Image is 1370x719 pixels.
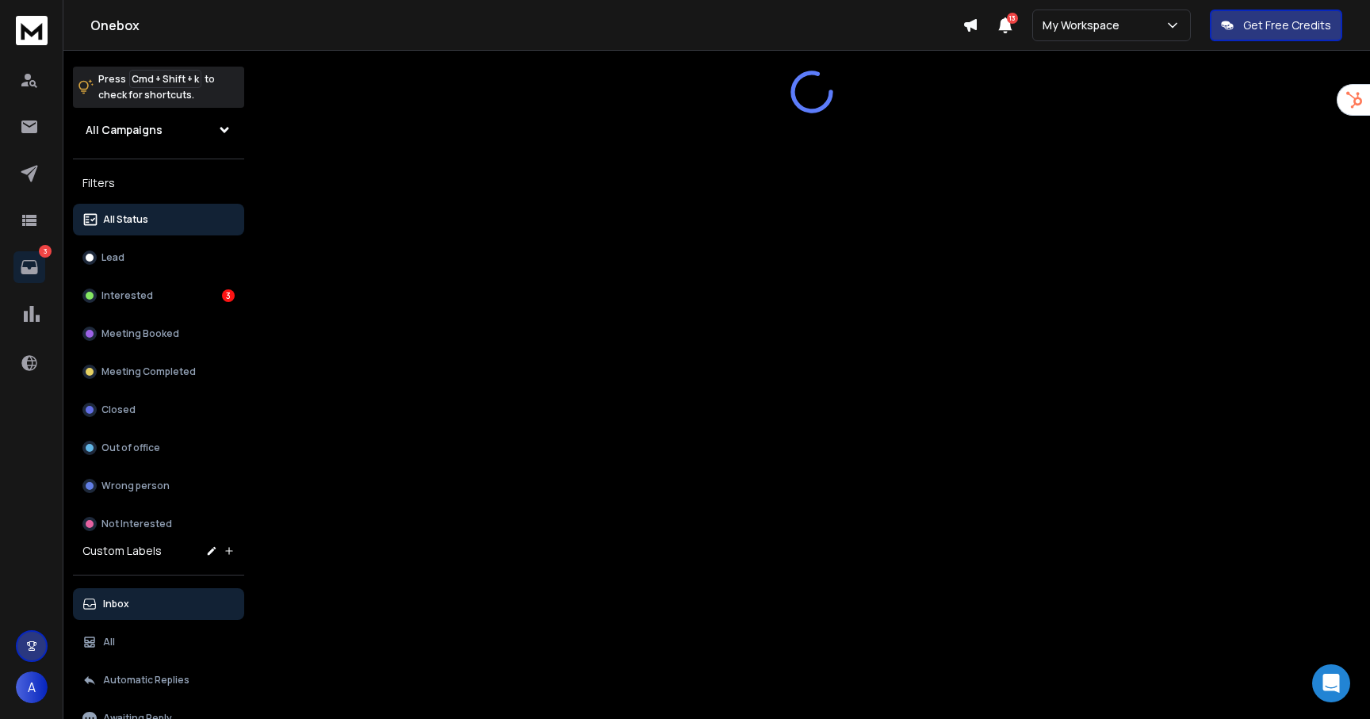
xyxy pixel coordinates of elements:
button: All [73,626,244,658]
button: Lead [73,242,244,273]
button: Not Interested [73,508,244,540]
button: Meeting Booked [73,318,244,350]
p: Automatic Replies [103,674,189,686]
p: Wrong person [101,480,170,492]
button: Wrong person [73,470,244,502]
img: logo [16,16,48,45]
button: All Status [73,204,244,235]
button: Closed [73,394,244,426]
h3: Filters [73,172,244,194]
p: Meeting Booked [101,327,179,340]
button: A [16,671,48,703]
button: Automatic Replies [73,664,244,696]
p: All [103,636,115,648]
span: Cmd + Shift + k [129,70,201,88]
p: All Status [103,213,148,226]
button: Out of office [73,432,244,464]
div: Open Intercom Messenger [1312,664,1350,702]
button: Meeting Completed [73,356,244,388]
p: Not Interested [101,518,172,530]
p: Get Free Credits [1243,17,1331,33]
h1: All Campaigns [86,122,163,138]
p: Out of office [101,442,160,454]
button: Inbox [73,588,244,620]
p: Closed [101,403,136,416]
button: Interested3 [73,280,244,312]
div: 3 [222,289,235,302]
p: Inbox [103,598,129,610]
p: 3 [39,245,52,258]
p: Interested [101,289,153,302]
a: 3 [13,251,45,283]
p: Press to check for shortcuts. [98,71,215,103]
h1: Onebox [90,16,962,35]
button: All Campaigns [73,114,244,146]
p: Lead [101,251,124,264]
h3: Custom Labels [82,543,162,559]
span: 13 [1007,13,1018,24]
p: Meeting Completed [101,365,196,378]
p: My Workspace [1043,17,1126,33]
button: Get Free Credits [1210,10,1342,41]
